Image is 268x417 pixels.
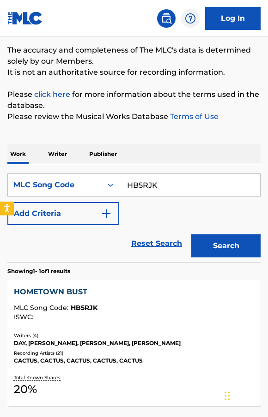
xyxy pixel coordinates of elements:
img: search [161,13,172,24]
a: HOMETOWN BUSTMLC Song Code:HB5RJKISWC:Writers (4)DAY, [PERSON_NAME], [PERSON_NAME], [PERSON_NAME]... [7,280,261,406]
form: Search Form [7,173,261,262]
div: Recording Artists ( 21 ) [14,350,255,357]
button: Search [191,234,261,257]
span: MLC Song Code : [14,304,71,312]
div: DAY, [PERSON_NAME], [PERSON_NAME], [PERSON_NAME] [14,339,255,347]
iframe: Chat Widget [222,373,268,417]
p: The accuracy and completeness of The MLC's data is determined solely by our Members. [7,45,261,67]
p: Please review the Musical Works Database [7,111,261,122]
p: Total Known Shares: [14,374,63,381]
p: Writer [45,144,70,164]
div: CACTUS, CACTUS, CACTUS, CACTUS, CACTUS [14,357,255,365]
span: ISWC : [14,313,36,321]
a: Public Search [157,9,176,28]
a: click here [34,90,70,99]
img: help [185,13,196,24]
a: Log In [205,7,261,30]
p: Publisher [86,144,120,164]
button: Add Criteria [7,202,119,225]
img: MLC Logo [7,12,43,25]
a: Terms of Use [168,112,219,121]
div: HOMETOWN BUST [14,286,255,298]
p: Work [7,144,29,164]
div: Drag [225,382,230,410]
div: MLC Song Code [13,179,97,191]
p: Please for more information about the terms used in the database. [7,89,261,111]
img: 9d2ae6d4665cec9f34b9.svg [101,208,112,219]
p: Showing 1 - 1 of 1 results [7,267,70,275]
p: It is not an authoritative source for recording information. [7,67,261,78]
div: Writers ( 4 ) [14,332,255,339]
span: HB5RJK [71,304,97,312]
div: Help [181,9,200,28]
a: Reset Search [127,233,187,254]
span: 20 % [14,381,37,398]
